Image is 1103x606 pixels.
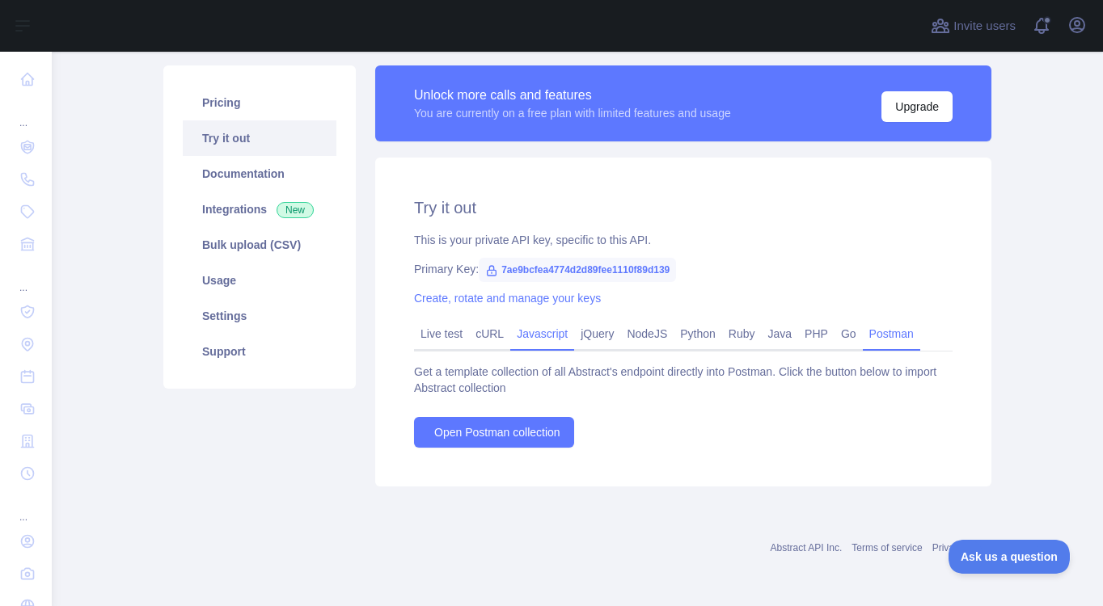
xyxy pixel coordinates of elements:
[479,258,676,282] span: 7ae9bcfea4774d2d89fee1110f89d139
[13,97,39,129] div: ...
[798,321,835,347] a: PHP
[13,262,39,294] div: ...
[762,321,799,347] a: Java
[414,321,469,347] a: Live test
[183,156,336,191] a: Documentation
[414,232,953,248] div: This is your private API key, specific to this API.
[414,364,953,396] div: Get a template collection of all Abstract's endpoint directly into Postman. Click the button belo...
[953,17,1016,36] span: Invite users
[932,542,991,553] a: Privacy policy
[414,105,731,121] div: You are currently on a free plan with limited features and usage
[183,191,336,227] a: Integrations New
[771,542,843,553] a: Abstract API Inc.
[414,292,601,305] a: Create, rotate and manage your keys
[835,321,863,347] a: Go
[183,120,336,156] a: Try it out
[469,321,510,347] a: cURL
[183,227,336,263] a: Bulk upload (CSV)
[852,542,922,553] a: Terms of service
[510,321,574,347] a: Javascript
[183,298,336,334] a: Settings
[414,196,953,219] h2: Try it out
[674,321,722,347] a: Python
[414,417,574,448] a: Open Postman collection
[183,263,336,298] a: Usage
[183,334,336,369] a: Support
[620,321,674,347] a: NodeJS
[434,424,560,440] span: Open Postman collection
[574,321,620,347] a: jQuery
[722,321,762,347] a: Ruby
[928,13,1019,39] button: Invite users
[13,491,39,524] div: ...
[414,261,953,277] div: Primary Key:
[414,86,731,105] div: Unlock more calls and features
[183,85,336,120] a: Pricing
[863,321,920,347] a: Postman
[277,202,314,218] span: New
[949,540,1071,574] iframe: Toggle Customer Support
[881,91,953,122] button: Upgrade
